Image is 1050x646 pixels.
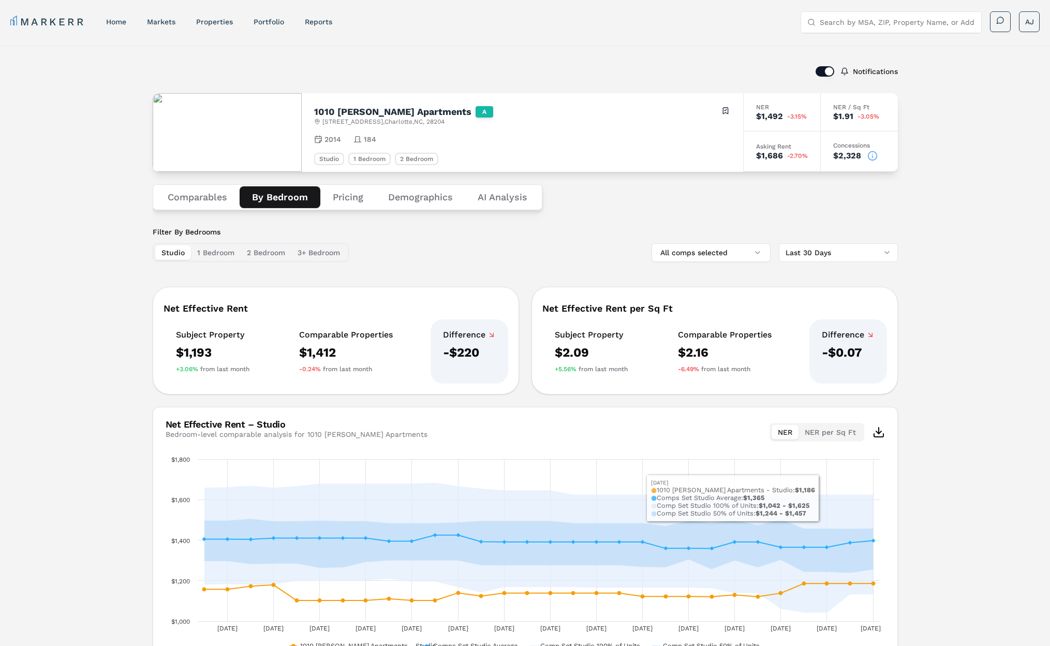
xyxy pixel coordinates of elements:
path: Sunday, 7 Sep 2025, 1,390.835. Comps Set Studio Average. [548,540,552,544]
div: from last month [678,365,772,373]
label: Filter By Bedrooms [153,227,349,237]
path: Monday, 1 Sep 2025, 1,102.08. 1010 Dilworth Apartments - Studio. [409,598,413,603]
path: Wednesday, 27 Aug 2025, 1,102.08. 1010 Dilworth Apartments - Studio. [294,598,299,603]
path: Tuesday, 2 Sep 2025, 1,102.08. 1010 Dilworth Apartments - Studio. [433,598,437,603]
text: [DATE] [586,625,606,632]
path: Saturday, 30 Aug 2025, 1,410. Comps Set Studio Average. [363,536,367,540]
button: NER per Sq Ft [798,425,862,439]
path: Friday, 12 Sep 2025, 1,121.88. 1010 Dilworth Apartments - Studio. [663,594,668,598]
path: Saturday, 13 Sep 2025, 1,359.5. Comps Set Studio Average. [686,546,690,550]
text: [DATE] [356,625,376,632]
span: -3.05% [857,113,879,120]
button: Studio [155,245,191,260]
div: Bedroom-level comparable analysis for 1010 [PERSON_NAME] Apartments [166,429,427,439]
a: MARKERR [10,14,85,29]
path: Thursday, 11 Sep 2025, 1,121.88. 1010 Dilworth Apartments - Studio. [640,594,644,598]
path: Friday, 19 Sep 2025, 1,185.8. 1010 Dilworth Apartments - Studio. [824,581,829,585]
button: NER [772,425,798,439]
text: [DATE] [540,625,560,632]
path: Wednesday, 10 Sep 2025, 1,390.835. Comps Set Studio Average. [617,540,621,544]
path: Thursday, 18 Sep 2025, 1,185.8. 1010 Dilworth Apartments - Studio. [802,581,806,585]
text: $1,600 [171,496,190,504]
div: 2 Bedroom [395,153,438,165]
div: Comparable Properties [299,330,393,340]
path: Monday, 15 Sep 2025, 1,391. Comps Set Studio Average. [732,540,736,544]
span: 2014 [324,134,341,144]
span: +3.06% [176,365,198,373]
text: [DATE] [494,625,514,632]
path: Tuesday, 26 Aug 2025, 1,410. Comps Set Studio Average. [271,536,275,540]
text: [DATE] [678,625,699,632]
button: 1 Bedroom [191,245,241,260]
div: Difference [822,330,875,340]
text: [DATE] [309,625,330,632]
path: Tuesday, 9 Sep 2025, 1,390.835. Comps Set Studio Average. [594,540,598,544]
span: [STREET_ADDRESS] , Charlotte , NC , 28204 [322,118,445,126]
div: $1,686 [756,152,783,160]
path: Sunday, 24 Aug 2025, 1,405.335. Comps Set Studio Average. [225,537,229,541]
path: Friday, 29 Aug 2025, 1,102.08. 1010 Dilworth Apartments - Studio. [341,598,345,603]
div: Studio [314,153,344,165]
span: -2.70% [787,153,808,159]
div: $1.91 [833,112,853,121]
path: Thursday, 28 Aug 2025, 1,410. Comps Set Studio Average. [317,536,321,540]
path: Monday, 8 Sep 2025, 1,390.835. Comps Set Studio Average. [571,540,575,544]
path: Tuesday, 16 Sep 2025, 1,120.83. 1010 Dilworth Apartments - Studio. [756,595,760,599]
path: Thursday, 28 Aug 2025, 1,102.08. 1010 Dilworth Apartments - Studio. [317,598,321,603]
div: Subject Property [555,330,628,340]
span: 184 [364,134,376,144]
input: Search by MSA, ZIP, Property Name, or Address [820,12,975,33]
div: 1 Bedroom [348,153,391,165]
path: Sunday, 21 Sep 2025, 1,185.8. 1010 Dilworth Apartments - Studio. [871,581,875,585]
path: Saturday, 20 Sep 2025, 1,185.8. 1010 Dilworth Apartments - Studio. [848,581,852,585]
div: $2.09 [555,344,628,361]
text: [DATE] [860,625,880,632]
div: $1,492 [756,112,783,121]
path: Tuesday, 9 Sep 2025, 1,138.54. 1010 Dilworth Apartments - Studio. [594,591,598,595]
path: Sunday, 14 Sep 2025, 1,120.83. 1010 Dilworth Apartments - Studio. [709,595,714,599]
div: NER [756,104,808,110]
a: Portfolio [254,18,284,26]
text: $1,800 [171,456,190,463]
div: Subject Property [176,330,249,340]
div: -$0.07 [822,344,875,361]
path: Wednesday, 27 Aug 2025, 1,410. Comps Set Studio Average. [294,536,299,540]
path: Sunday, 21 Sep 2025, 1,397.335. Comps Set Studio Average. [871,539,875,543]
button: By Bedroom [240,186,320,208]
button: 3+ Bedroom [291,245,346,260]
h2: 1010 [PERSON_NAME] Apartments [314,107,471,116]
div: A [476,106,493,118]
path: Saturday, 23 Aug 2025, 1,157.04. 1010 Dilworth Apartments - Studio. [202,588,206,592]
path: Monday, 1 Sep 2025, 1,395. Comps Set Studio Average. [409,539,413,543]
div: Asking Rent [756,143,808,150]
div: $1,193 [176,344,249,361]
path: Monday, 25 Aug 2025, 1,403.835. Comps Set Studio Average. [248,537,253,541]
div: from last month [299,365,393,373]
path: Wednesday, 10 Sep 2025, 1,138.54. 1010 Dilworth Apartments - Studio. [617,591,621,595]
path: Thursday, 18 Sep 2025, 1,365. Comps Set Studio Average. [802,545,806,549]
button: Pricing [320,186,376,208]
div: Difference [443,330,496,340]
div: from last month [176,365,249,373]
div: $2.16 [678,344,772,361]
path: Friday, 5 Sep 2025, 1,390.835. Comps Set Studio Average. [502,540,506,544]
path: Saturday, 13 Sep 2025, 1,121.88. 1010 Dilworth Apartments - Studio. [686,594,690,598]
path: Monday, 8 Sep 2025, 1,138.54. 1010 Dilworth Apartments - Studio. [571,591,575,595]
text: [DATE] [771,625,791,632]
a: properties [196,18,233,26]
text: $1,200 [171,578,190,585]
text: [DATE] [724,625,745,632]
path: Monday, 15 Sep 2025, 1,129.69. 1010 Dilworth Apartments - Studio. [732,593,736,597]
path: Saturday, 23 Aug 2025, 1,405.335. Comps Set Studio Average. [202,537,206,541]
path: Monday, 25 Aug 2025, 1,172.53. 1010 Dilworth Apartments - Studio. [248,584,253,588]
path: Sunday, 31 Aug 2025, 1,110.42. 1010 Dilworth Apartments - Studio. [387,597,391,601]
path: Wednesday, 17 Sep 2025, 1,365. Comps Set Studio Average. [778,545,782,549]
path: Friday, 19 Sep 2025, 1,365. Comps Set Studio Average. [824,545,829,549]
div: Concessions [833,142,885,149]
div: Net Effective Rent – Studio [166,420,427,429]
div: Net Effective Rent per Sq Ft [542,304,887,313]
div: NER / Sq Ft [833,104,885,110]
path: Saturday, 30 Aug 2025, 1,102.08. 1010 Dilworth Apartments - Studio. [363,598,367,603]
div: $2,328 [833,152,861,160]
path: Thursday, 11 Sep 2025, 1,390.835. Comps Set Studio Average. [640,540,644,544]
